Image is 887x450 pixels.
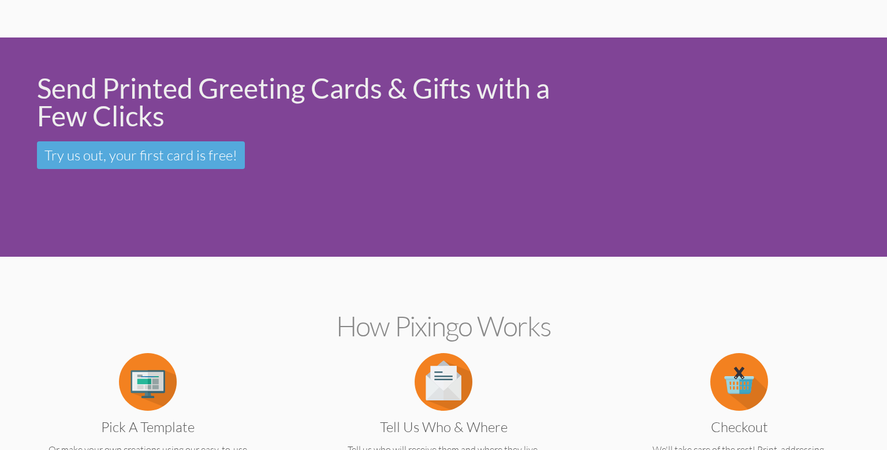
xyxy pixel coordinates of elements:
div: Send Printed Greeting Cards & Gifts with a Few Clicks [37,74,582,130]
img: item.alt [415,353,472,411]
img: item.alt [119,353,177,411]
h3: Checkout [623,419,856,434]
span: Try us out, your first card is free! [44,147,237,164]
h3: Tell us Who & Where [327,419,560,434]
a: Try us out, your first card is free! [37,141,245,169]
img: item.alt [710,353,768,411]
h2: How Pixingo works [20,311,867,342]
h3: Pick a Template [31,419,264,434]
